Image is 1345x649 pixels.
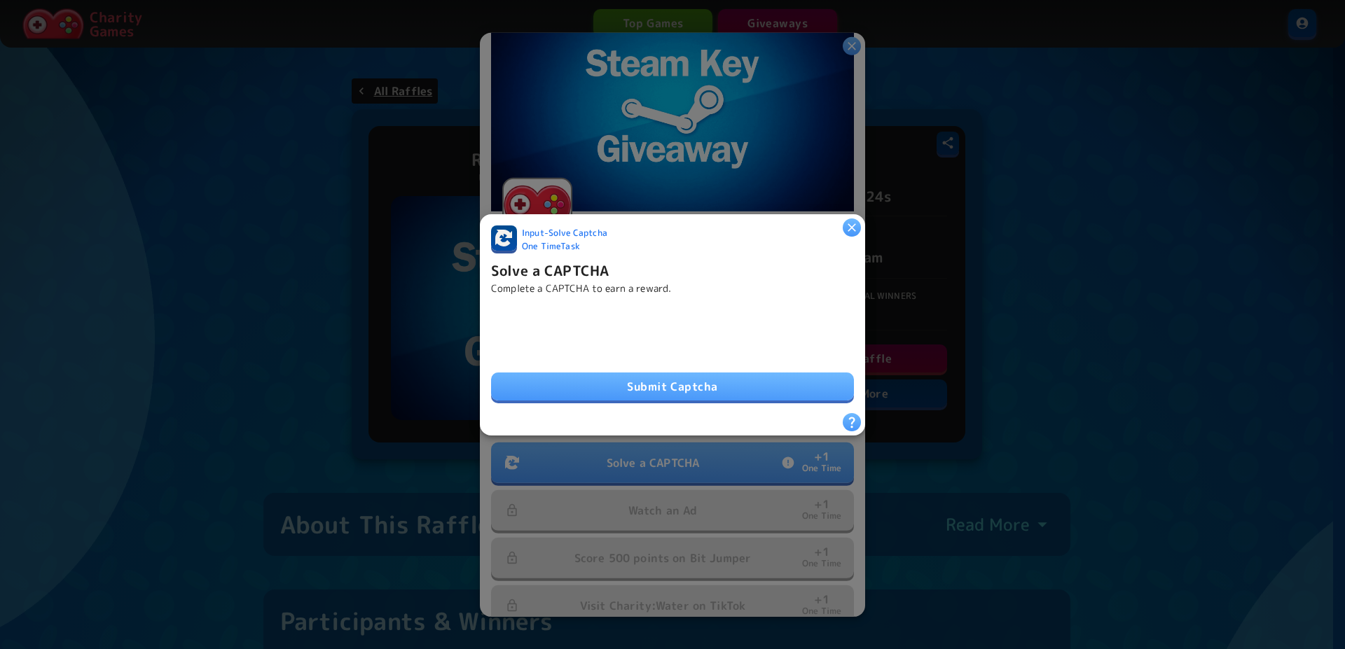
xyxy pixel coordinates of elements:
p: Complete a CAPTCHA to earn a reward. [491,281,671,295]
h6: Solve a CAPTCHA [491,258,609,281]
span: One Time Task [522,240,580,253]
iframe: reCAPTCHA [491,307,704,361]
button: Submit Captcha [491,372,854,400]
span: Input - Solve Captcha [522,227,607,240]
